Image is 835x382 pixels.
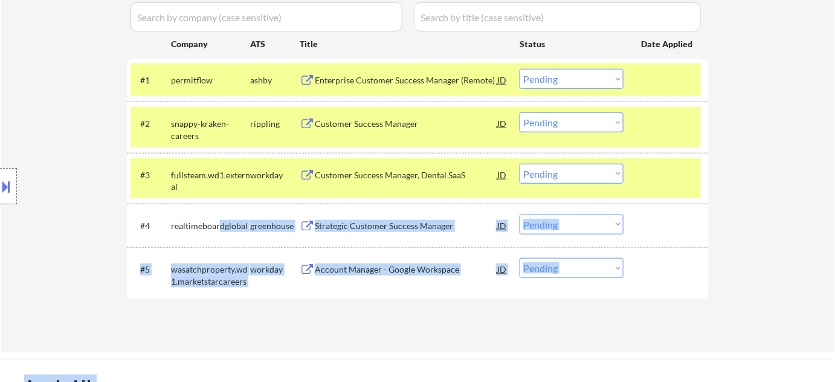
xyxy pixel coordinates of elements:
div: Title [300,38,508,50]
div: ATS [250,38,300,50]
div: JD [496,164,508,186]
input: Search by title (case sensitive) [414,2,701,31]
div: workday [250,264,300,276]
div: Date Applied [641,38,694,50]
div: Customer Success Manager, Dental SaaS [315,169,497,181]
div: Enterprise Customer Success Manager (Remote) [315,74,497,86]
input: Search by company (case sensitive) [131,2,402,31]
div: greenhouse [250,220,300,232]
div: Customer Success Manager [315,118,497,130]
div: JD [496,258,508,280]
div: rippling [250,118,300,130]
div: Status [520,33,624,54]
div: Strategic Customer Success Manager [315,220,497,232]
div: ashby [250,74,300,86]
div: JD [496,215,508,236]
div: Company [171,38,250,50]
div: JD [496,69,508,91]
div: JD [496,112,508,134]
div: Account Manager - Google Workspace [315,264,497,276]
div: workday [250,169,300,181]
